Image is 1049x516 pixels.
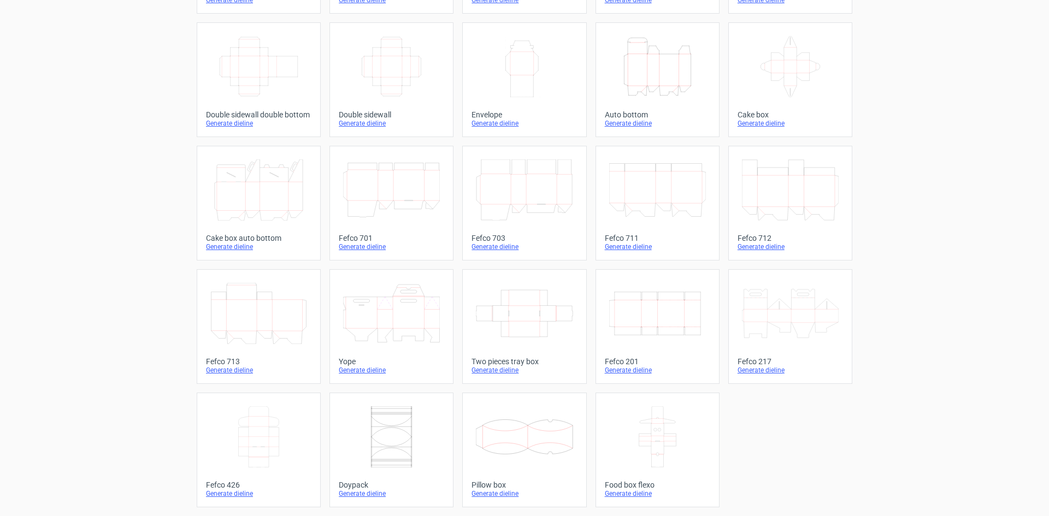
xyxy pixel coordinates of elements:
div: Generate dieline [339,489,444,498]
a: Fefco 712Generate dieline [728,146,852,260]
div: Fefco 711 [605,234,710,242]
a: Fefco 713Generate dieline [197,269,321,384]
a: Fefco 703Generate dieline [462,146,586,260]
div: Generate dieline [206,119,311,128]
a: EnvelopeGenerate dieline [462,22,586,137]
a: Two pieces tray boxGenerate dieline [462,269,586,384]
div: Auto bottom [605,110,710,119]
div: Generate dieline [605,366,710,375]
a: Cake box auto bottomGenerate dieline [197,146,321,260]
div: Pillow box [472,481,577,489]
a: Fefco 711Generate dieline [596,146,720,260]
div: Doypack [339,481,444,489]
div: Generate dieline [472,242,577,251]
div: Two pieces tray box [472,357,577,366]
div: Yope [339,357,444,366]
a: Fefco 426Generate dieline [197,393,321,507]
a: Food box flexoGenerate dieline [596,393,720,507]
a: Double sidewall double bottomGenerate dieline [197,22,321,137]
a: Pillow boxGenerate dieline [462,393,586,507]
div: Generate dieline [206,489,311,498]
div: Envelope [472,110,577,119]
a: Fefco 217Generate dieline [728,269,852,384]
div: Generate dieline [738,242,843,251]
a: YopeGenerate dieline [329,269,453,384]
div: Generate dieline [605,119,710,128]
a: Double sidewallGenerate dieline [329,22,453,137]
div: Generate dieline [472,489,577,498]
div: Generate dieline [738,119,843,128]
div: Double sidewall [339,110,444,119]
div: Double sidewall double bottom [206,110,311,119]
div: Generate dieline [605,489,710,498]
div: Generate dieline [472,366,577,375]
div: Fefco 201 [605,357,710,366]
a: Fefco 201Generate dieline [596,269,720,384]
div: Generate dieline [472,119,577,128]
div: Generate dieline [339,119,444,128]
div: Cake box auto bottom [206,234,311,242]
a: Fefco 701Generate dieline [329,146,453,260]
div: Fefco 703 [472,234,577,242]
div: Generate dieline [339,366,444,375]
div: Generate dieline [339,242,444,251]
div: Fefco 713 [206,357,311,366]
div: Cake box [738,110,843,119]
a: Auto bottomGenerate dieline [596,22,720,137]
a: Cake boxGenerate dieline [728,22,852,137]
div: Fefco 426 [206,481,311,489]
div: Generate dieline [206,366,311,375]
div: Generate dieline [605,242,710,251]
div: Fefco 701 [339,234,444,242]
div: Generate dieline [738,366,843,375]
div: Generate dieline [206,242,311,251]
div: Food box flexo [605,481,710,489]
div: Fefco 712 [738,234,843,242]
div: Fefco 217 [738,357,843,366]
a: DoypackGenerate dieline [329,393,453,507]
